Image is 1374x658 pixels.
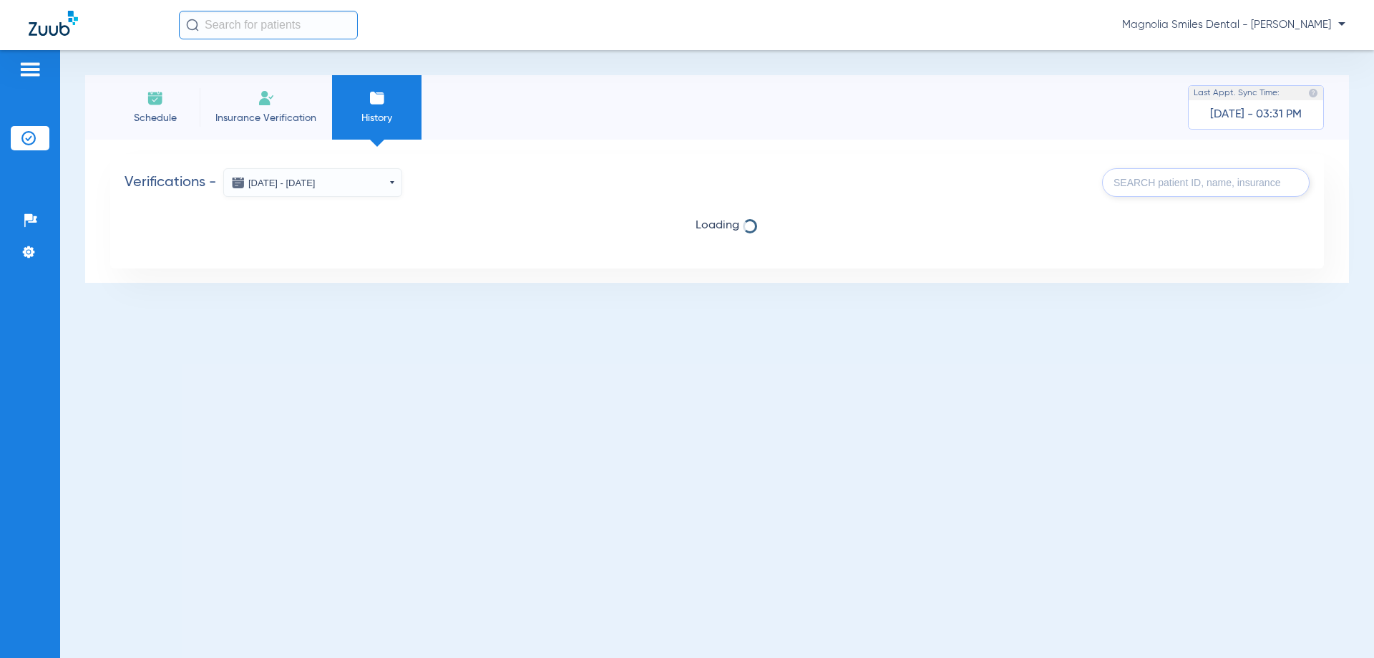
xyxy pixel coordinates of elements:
span: History [343,111,411,125]
button: [DATE] - [DATE] [223,168,402,197]
span: Loading [125,218,1310,233]
img: date icon [231,175,245,190]
span: Insurance Verification [210,111,321,125]
img: History [369,89,386,107]
img: hamburger-icon [19,61,42,78]
span: [DATE] - 03:31 PM [1210,107,1302,122]
span: Last Appt. Sync Time: [1194,86,1280,100]
iframe: Chat Widget [1302,589,1374,658]
img: last sync help info [1308,88,1318,98]
input: Search for patients [179,11,358,39]
input: SEARCH patient ID, name, insurance [1102,168,1310,197]
img: Search Icon [186,19,199,32]
img: Manual Insurance Verification [258,89,275,107]
h2: Verifications - [125,168,402,197]
img: Schedule [147,89,164,107]
span: Schedule [121,111,189,125]
img: Zuub Logo [29,11,78,36]
span: Magnolia Smiles Dental - [PERSON_NAME] [1122,18,1345,32]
